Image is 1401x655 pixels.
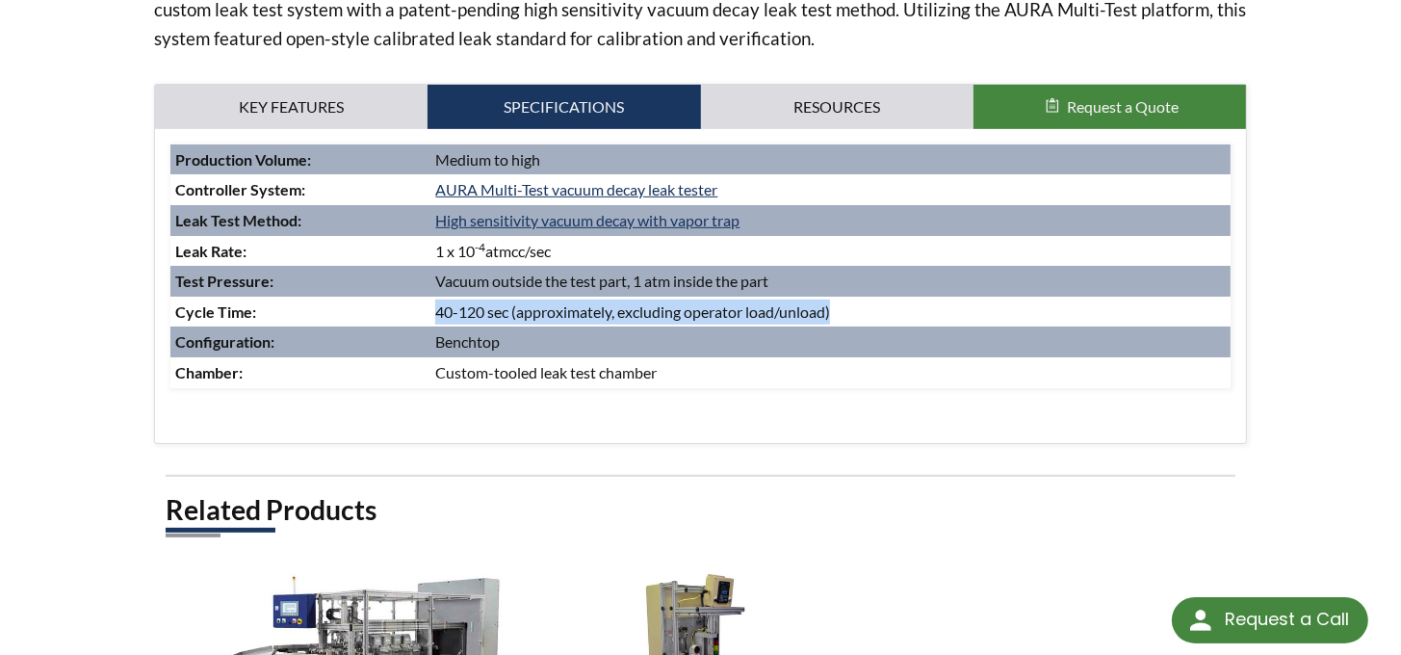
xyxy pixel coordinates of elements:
[175,242,243,260] strong: Leak Rate
[701,85,973,129] a: Resources
[430,297,1230,327] td: 40-120 sec (approximately, excluding operator load/unload)
[170,205,430,236] td: :
[430,266,1230,297] td: Vacuum outside the test part, 1 atm inside the part
[1225,597,1349,642] div: Request a Call
[175,180,301,198] strong: Controller System
[170,357,430,388] td: :
[428,85,700,129] a: Specifications
[170,327,430,357] td: :
[430,357,1230,388] td: Custom-tooled leak test chamber
[430,144,1230,175] td: Medium to high
[435,180,717,198] a: AURA Multi-Test vacuum decay leak tester
[175,302,252,321] strong: Cycle Time
[1067,97,1179,116] span: Request a Quote
[430,327,1230,357] td: Benchtop
[170,266,430,297] td: :
[166,492,1235,528] h2: Related Products
[170,174,430,205] td: :
[170,236,430,267] td: :
[1185,605,1216,636] img: round button
[175,272,270,290] strong: Test Pressure
[175,150,307,169] strong: Production Volume
[435,211,739,229] a: High sensitivity vacuum decay with vapor trap
[430,236,1230,267] td: 1 x 10 atmcc/sec
[175,332,271,351] strong: Configuration
[175,363,239,381] strong: Chamber
[170,144,430,175] td: :
[155,85,428,129] a: Key Features
[1172,597,1368,643] div: Request a Call
[475,240,485,254] sup: -4
[175,211,298,229] strong: Leak Test Method
[973,85,1246,129] button: Request a Quote
[170,297,430,327] td: :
